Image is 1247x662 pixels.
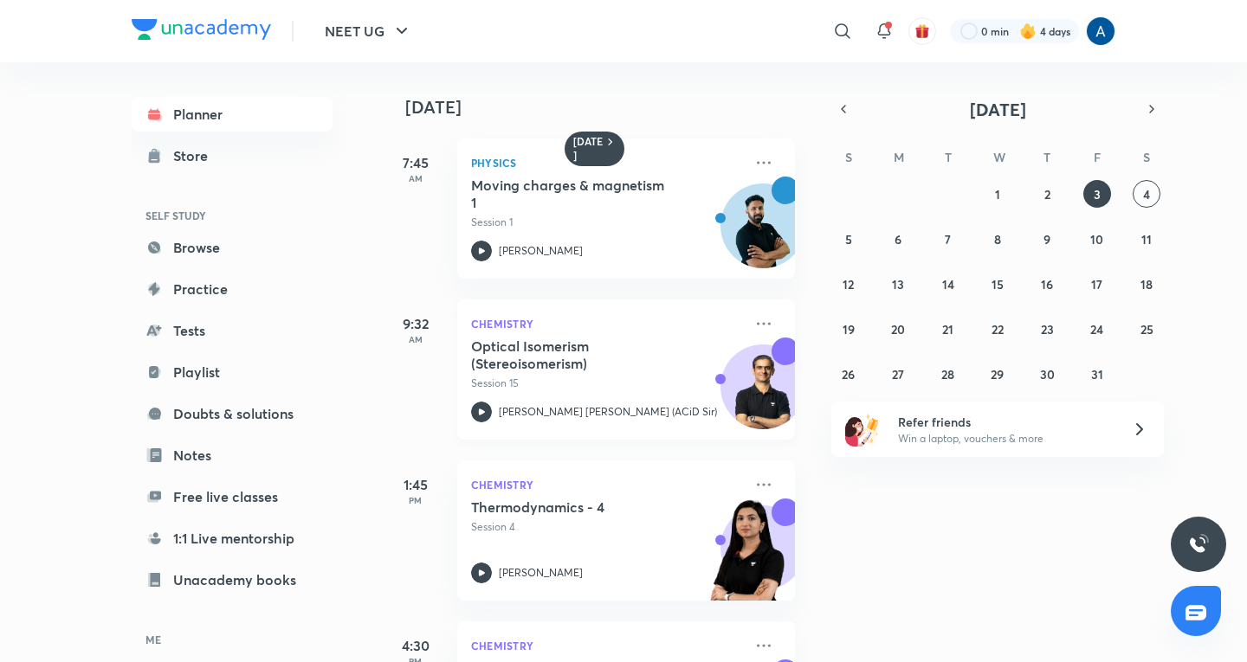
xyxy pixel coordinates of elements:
button: avatar [908,17,936,45]
a: Playlist [132,355,333,389]
abbr: October 25, 2025 [1140,321,1153,337]
abbr: October 12, 2025 [843,276,854,292]
img: Avatar [721,193,804,276]
button: NEET UG [314,14,423,48]
abbr: October 24, 2025 [1090,321,1103,337]
abbr: October 19, 2025 [843,321,855,337]
p: Chemistry [471,474,743,495]
button: October 9, 2025 [1033,225,1061,253]
p: [PERSON_NAME] [PERSON_NAME] (ACiD Sir) [499,404,717,420]
button: October 2, 2025 [1033,180,1061,208]
button: October 6, 2025 [884,225,912,253]
h5: 1:45 [381,474,450,495]
abbr: October 3, 2025 [1094,186,1101,202]
p: [PERSON_NAME] [499,565,583,581]
button: October 8, 2025 [984,225,1011,253]
abbr: October 11, 2025 [1141,231,1152,247]
p: Session 1 [471,215,743,230]
h6: ME [132,625,333,654]
p: Win a laptop, vouchers & more [898,431,1111,447]
button: October 12, 2025 [835,270,863,298]
img: Company Logo [132,19,271,40]
h6: Refer friends [898,413,1111,431]
abbr: Monday [894,149,904,165]
abbr: October 6, 2025 [895,231,901,247]
button: October 15, 2025 [984,270,1011,298]
abbr: October 10, 2025 [1090,231,1103,247]
button: October 24, 2025 [1083,315,1111,343]
h6: SELF STUDY [132,201,333,230]
h5: 4:30 [381,635,450,656]
button: October 4, 2025 [1133,180,1160,208]
abbr: October 5, 2025 [845,231,852,247]
abbr: October 26, 2025 [842,366,855,382]
h4: [DATE] [405,97,812,118]
a: Practice [132,272,333,306]
a: Doubts & solutions [132,396,333,431]
abbr: Thursday [1043,149,1050,165]
p: PM [381,495,450,505]
abbr: October 8, 2025 [994,231,1001,247]
button: October 5, 2025 [835,225,863,253]
button: October 16, 2025 [1033,270,1061,298]
abbr: October 16, 2025 [1041,276,1053,292]
button: October 3, 2025 [1083,180,1111,208]
p: Session 15 [471,376,743,391]
button: October 22, 2025 [984,315,1011,343]
img: Avatar [721,354,804,437]
button: October 17, 2025 [1083,270,1111,298]
h5: Optical Isomerism (Stereoisomerism) [471,337,687,372]
p: AM [381,334,450,344]
button: October 1, 2025 [984,180,1011,208]
abbr: October 28, 2025 [941,366,954,382]
a: Browse [132,230,333,265]
button: October 20, 2025 [884,315,912,343]
button: October 30, 2025 [1033,360,1061,388]
button: October 21, 2025 [934,315,962,343]
div: Store [173,145,218,166]
button: October 29, 2025 [984,360,1011,388]
p: Physics [471,152,743,173]
a: Notes [132,438,333,472]
p: Session 4 [471,519,743,535]
button: October 28, 2025 [934,360,962,388]
p: Chemistry [471,635,743,656]
button: October 13, 2025 [884,270,912,298]
a: Free live classes [132,479,333,514]
abbr: October 4, 2025 [1143,186,1150,202]
button: October 23, 2025 [1033,315,1061,343]
abbr: Saturday [1143,149,1150,165]
a: Planner [132,97,333,132]
button: October 31, 2025 [1083,360,1111,388]
img: Anees Ahmed [1086,16,1115,46]
img: unacademy [700,498,795,618]
a: Unacademy books [132,562,333,597]
button: October 7, 2025 [934,225,962,253]
abbr: October 15, 2025 [992,276,1004,292]
abbr: October 22, 2025 [992,321,1004,337]
h5: Moving charges & magnetism 1 [471,177,687,211]
h5: 7:45 [381,152,450,173]
p: AM [381,173,450,183]
abbr: October 18, 2025 [1140,276,1153,292]
abbr: Sunday [845,149,852,165]
h6: [DATE] [573,135,604,163]
h5: 9:32 [381,313,450,334]
button: October 26, 2025 [835,360,863,388]
img: referral [845,412,880,447]
button: October 25, 2025 [1133,315,1160,343]
abbr: Tuesday [945,149,952,165]
abbr: October 1, 2025 [995,186,1000,202]
abbr: October 20, 2025 [891,321,905,337]
abbr: October 14, 2025 [942,276,954,292]
a: 1:1 Live mentorship [132,521,333,556]
button: October 10, 2025 [1083,225,1111,253]
h5: Thermodynamics - 4 [471,498,687,516]
button: October 11, 2025 [1133,225,1160,253]
abbr: Wednesday [993,149,1005,165]
button: [DATE] [856,97,1140,121]
abbr: Friday [1094,149,1101,165]
p: Chemistry [471,313,743,334]
button: October 19, 2025 [835,315,863,343]
img: ttu [1188,534,1209,555]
